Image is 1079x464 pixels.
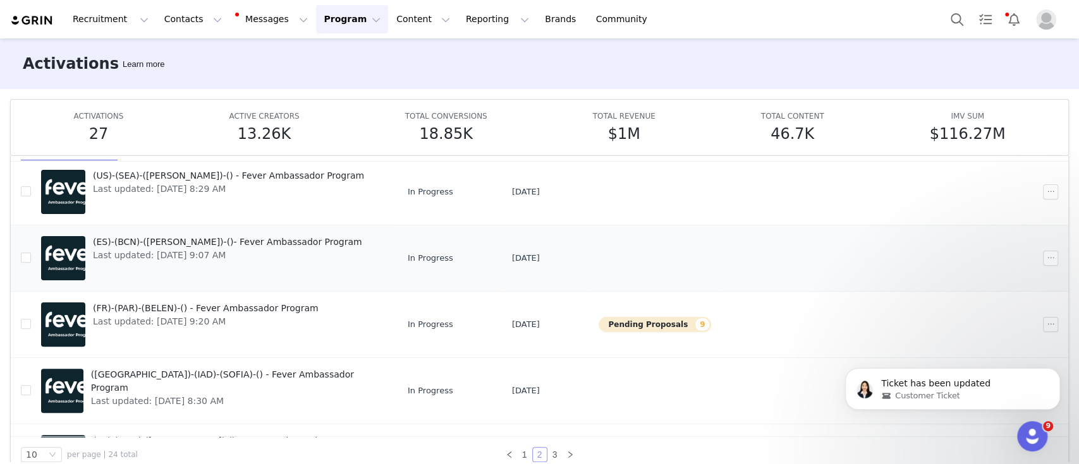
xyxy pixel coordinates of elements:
h5: 18.85K [419,122,472,145]
h5: 13.26K [238,122,291,145]
button: Profile [1028,9,1069,30]
button: Notifications [1000,5,1028,33]
button: Content [389,5,458,33]
iframe: Intercom notifications message [826,342,1079,430]
span: [DATE] [512,384,540,397]
h5: $1M [607,122,640,145]
li: 1 [517,447,532,462]
h5: 27 [89,122,109,145]
h5: $116.27M [929,122,1005,145]
span: (ES)-(BCN)-([PERSON_NAME])-()- Fever Ambassador Program [93,235,362,249]
span: In Progress [408,318,453,331]
a: (ES)-(BCN)-([PERSON_NAME])-()- Fever Ambassador ProgramLast updated: [DATE] 9:07 AM [41,233,387,283]
span: Last updated: [DATE] 9:20 AM [93,315,319,328]
a: Brands [537,5,587,33]
span: TOTAL REVENUE [593,112,655,121]
span: Last updated: [DATE] 9:07 AM [93,249,362,262]
h3: Activations [23,52,119,75]
button: Recruitment [65,5,156,33]
a: 2 [533,448,547,461]
img: placeholder-profile.jpg [1036,9,1056,30]
span: TOTAL CONVERSIONS [405,112,487,121]
a: 1 [518,448,532,461]
a: (FR)-(PAR)-(BELEN)-() - Fever Ambassador ProgramLast updated: [DATE] 9:20 AM [41,299,387,350]
button: Contacts [157,5,229,33]
span: In Progress [408,186,453,198]
span: IMV SUM [951,112,984,121]
a: Community [588,5,661,33]
span: (ES)-(MAD)-([PERSON_NAME])-() - Fever Ambassador Program [93,434,367,448]
span: In Progress [408,384,453,397]
a: (US)-(SEA)-([PERSON_NAME])-() - Fever Ambassador ProgramLast updated: [DATE] 8:29 AM [41,167,387,217]
iframe: Intercom live chat [1017,421,1047,451]
button: Program [316,5,388,33]
span: [DATE] [512,318,540,331]
span: ([GEOGRAPHIC_DATA])-(IAD)-(SOFIA)-() - Fever Ambassador Program [91,368,380,395]
a: 3 [548,448,562,461]
li: 2 [532,447,547,462]
span: [DATE] [512,252,540,265]
i: icon: down [49,451,56,460]
span: per page | 24 total [67,449,138,460]
span: (FR)-(PAR)-(BELEN)-() - Fever Ambassador Program [93,302,319,315]
img: grin logo [10,15,54,27]
i: icon: right [566,451,574,458]
li: 3 [547,447,563,462]
span: [DATE] [512,186,540,198]
i: icon: left [506,451,513,458]
a: Tasks [972,5,999,33]
span: (US)-(SEA)-([PERSON_NAME])-() - Fever Ambassador Program [93,169,364,182]
li: Next Page [563,447,578,462]
h5: 46.7K [771,122,814,145]
span: Last updated: [DATE] 8:29 AM [93,182,364,196]
span: TOTAL CONTENT [761,112,824,121]
button: Pending Proposals9 [599,317,711,332]
button: Search [943,5,971,33]
a: ([GEOGRAPHIC_DATA])-(IAD)-(SOFIA)-() - Fever Ambassador ProgramLast updated: [DATE] 8:30 AM [41,366,387,416]
span: In Progress [408,252,453,265]
button: Messages [230,5,315,33]
span: 9 [1043,421,1053,431]
span: ACTIVATIONS [74,112,124,121]
li: Previous Page [502,447,517,462]
span: ACTIVE CREATORS [229,112,299,121]
div: Tooltip anchor [120,58,167,71]
span: Last updated: [DATE] 8:30 AM [91,395,380,408]
button: Reporting [458,5,537,33]
div: 10 [26,448,37,461]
